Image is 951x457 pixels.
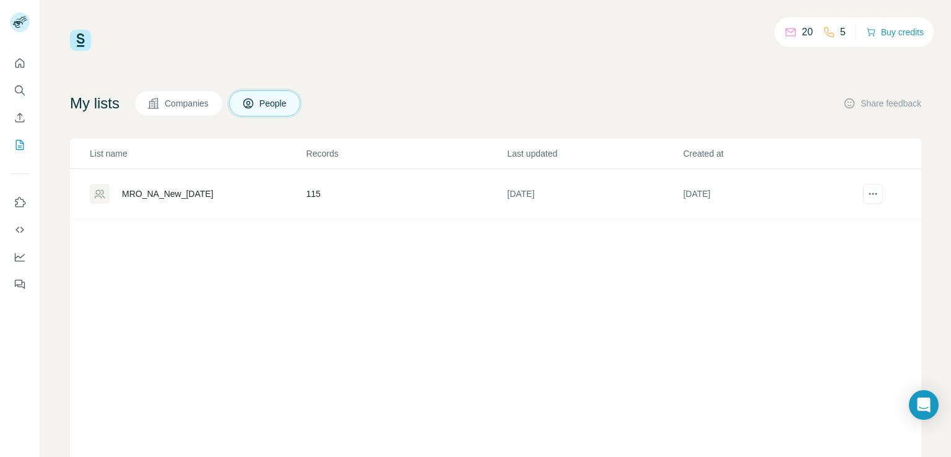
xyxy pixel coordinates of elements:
div: Open Intercom Messenger [909,390,939,420]
td: [DATE] [682,169,858,219]
p: 5 [840,25,846,40]
button: Use Surfe on LinkedIn [10,191,30,214]
td: [DATE] [506,169,682,219]
button: Use Surfe API [10,219,30,241]
p: Last updated [507,147,682,160]
button: Feedback [10,273,30,295]
span: Companies [165,97,210,110]
button: Buy credits [866,24,924,41]
td: 115 [306,169,507,219]
button: My lists [10,134,30,156]
button: Quick start [10,52,30,74]
p: 20 [802,25,813,40]
button: actions [863,184,883,204]
p: Created at [683,147,858,160]
button: Enrich CSV [10,107,30,129]
h4: My lists [70,94,119,113]
button: Search [10,79,30,102]
div: MRO_NA_New_[DATE] [122,188,214,200]
p: List name [90,147,305,160]
img: Surfe Logo [70,30,91,51]
button: Share feedback [843,97,921,110]
span: People [259,97,288,110]
p: Records [306,147,506,160]
button: Dashboard [10,246,30,268]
